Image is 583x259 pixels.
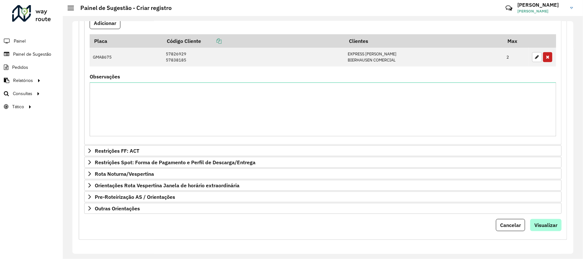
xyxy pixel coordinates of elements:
[84,180,562,191] a: Orientações Rota Vespertina Janela de horário extraordinária
[13,77,33,84] span: Relatórios
[90,48,163,67] td: GMA8675
[517,2,565,8] h3: [PERSON_NAME]
[14,38,26,45] span: Painel
[496,219,525,231] button: Cancelar
[534,222,557,228] span: Visualizar
[90,17,120,29] button: Adicionar
[163,34,344,48] th: Código Cliente
[84,145,562,156] a: Restrições FF: ACT
[84,203,562,214] a: Outras Orientações
[95,183,239,188] span: Orientações Rota Vespertina Janela de horário extraordinária
[84,157,562,168] a: Restrições Spot: Forma de Pagamento e Perfil de Descarga/Entrega
[95,194,175,199] span: Pre-Roteirização AS / Orientações
[163,48,344,67] td: 57826929 57838185
[95,160,255,165] span: Restrições Spot: Forma de Pagamento e Perfil de Descarga/Entrega
[95,148,139,153] span: Restrições FF: ACT
[95,171,154,176] span: Rota Noturna/Vespertina
[344,48,503,67] td: EXPRESS [PERSON_NAME] BIERHAUSEN COMERCIAL
[500,222,521,228] span: Cancelar
[90,34,163,48] th: Placa
[90,73,120,80] label: Observações
[344,34,503,48] th: Clientes
[84,168,562,179] a: Rota Noturna/Vespertina
[201,38,222,44] a: Copiar
[502,1,516,15] a: Contato Rápido
[74,4,172,12] h2: Painel de Sugestão - Criar registro
[13,90,32,97] span: Consultas
[95,206,140,211] span: Outras Orientações
[12,64,28,71] span: Pedidos
[530,219,562,231] button: Visualizar
[517,8,565,14] span: [PERSON_NAME]
[13,51,51,58] span: Painel de Sugestão
[503,48,529,67] td: 2
[503,34,529,48] th: Max
[12,103,24,110] span: Tático
[84,191,562,202] a: Pre-Roteirização AS / Orientações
